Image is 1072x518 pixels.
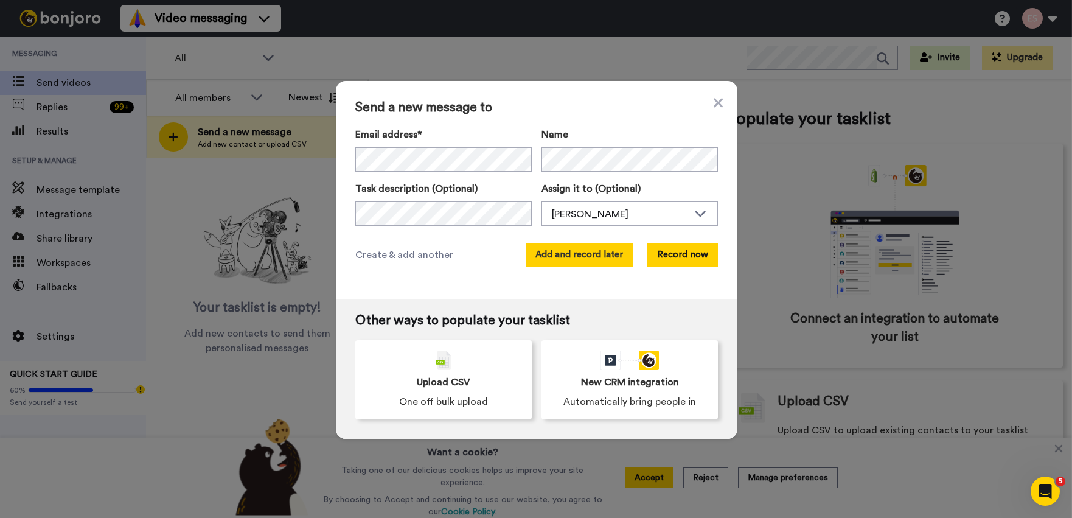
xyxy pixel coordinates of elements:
[526,243,633,267] button: Add and record later
[417,375,470,390] span: Upload CSV
[600,351,659,370] div: animation
[1031,477,1060,506] iframe: Intercom live chat
[355,127,532,142] label: Email address*
[1056,477,1065,486] span: 5
[581,375,679,390] span: New CRM integration
[399,394,488,409] span: One off bulk upload
[541,181,718,196] label: Assign it to (Optional)
[355,100,718,115] span: Send a new message to
[552,207,688,222] div: [PERSON_NAME]
[436,351,451,370] img: csv-grey.png
[355,248,453,262] span: Create & add another
[647,243,718,267] button: Record now
[541,127,568,142] span: Name
[355,313,718,328] span: Other ways to populate your tasklist
[563,394,696,409] span: Automatically bring people in
[355,181,532,196] label: Task description (Optional)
